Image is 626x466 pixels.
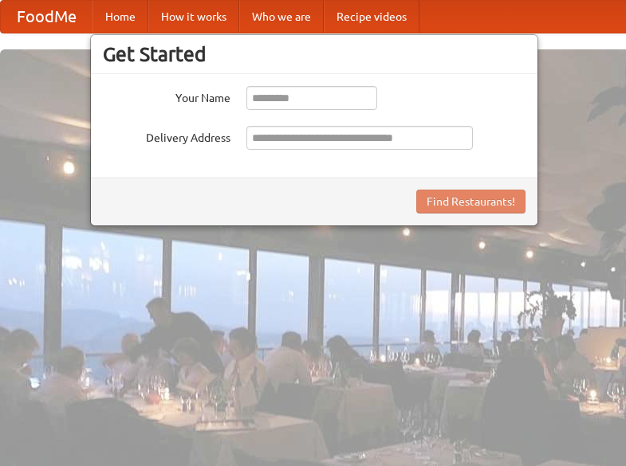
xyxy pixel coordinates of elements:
[1,1,93,33] a: FoodMe
[103,86,230,106] label: Your Name
[103,42,526,66] h3: Get Started
[103,126,230,146] label: Delivery Address
[239,1,324,33] a: Who we are
[324,1,419,33] a: Recipe videos
[416,190,526,213] button: Find Restaurants!
[148,1,239,33] a: How it works
[93,1,148,33] a: Home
